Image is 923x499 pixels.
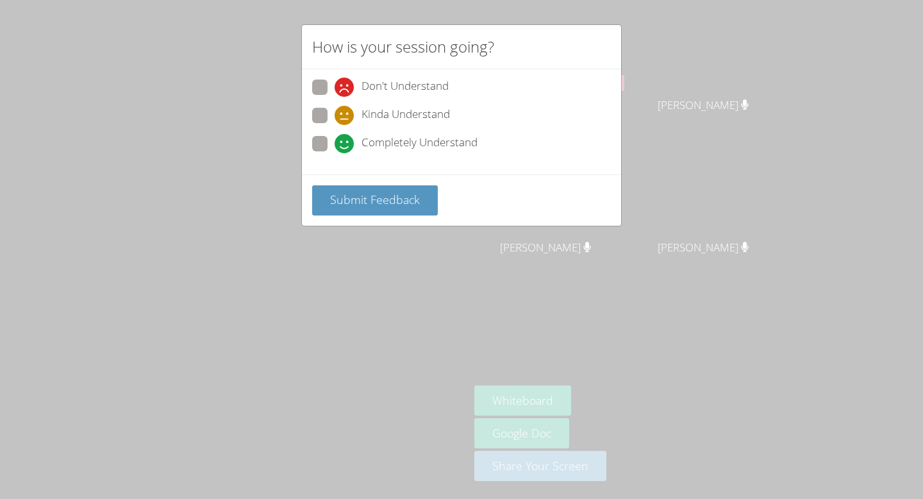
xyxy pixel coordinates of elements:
h2: How is your session going? [312,35,494,58]
button: Submit Feedback [312,185,438,216]
span: Don't Understand [362,78,449,97]
span: Submit Feedback [330,192,420,207]
span: Kinda Understand [362,106,450,125]
span: Completely Understand [362,134,478,153]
